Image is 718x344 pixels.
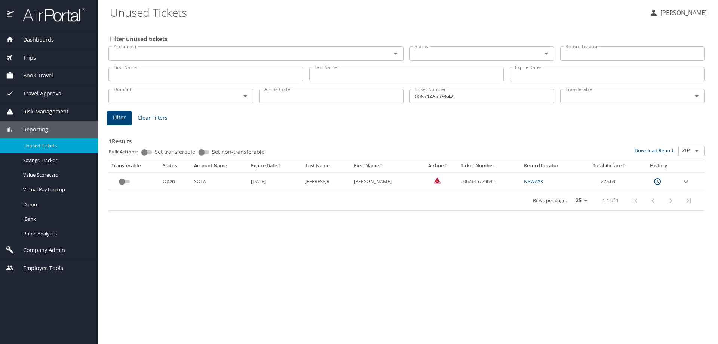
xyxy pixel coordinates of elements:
[14,71,53,80] span: Book Travel
[681,177,690,186] button: expand row
[248,172,303,191] td: [DATE]
[7,7,15,22] img: icon-airportal.png
[212,149,264,155] span: Set non-transferable
[580,159,639,172] th: Total Airfare
[379,164,384,168] button: sort
[23,157,89,164] span: Savings Tracker
[155,149,195,155] span: Set transferable
[14,107,68,116] span: Risk Management
[433,177,441,184] img: Delta Airlines
[135,111,171,125] button: Clear Filters
[524,178,543,185] a: NSWAXX
[23,186,89,193] span: Virtual Pay Lookup
[138,113,168,123] span: Clear Filters
[23,142,89,149] span: Unused Tickets
[691,91,702,101] button: Open
[160,159,191,172] th: Status
[277,164,282,168] button: sort
[14,54,36,62] span: Trips
[14,264,63,272] span: Employee Tools
[622,164,627,168] button: sort
[191,159,248,172] th: Account Name
[602,198,619,203] p: 1-1 of 1
[14,125,48,134] span: Reporting
[351,159,419,172] th: First Name
[14,246,65,254] span: Company Admin
[23,216,89,223] span: IBank
[108,133,705,146] h3: 1 Results
[580,172,639,191] td: 275.64
[23,201,89,208] span: Domo
[570,195,590,206] select: rows per page
[113,113,126,122] span: Filter
[108,148,144,155] p: Bulk Actions:
[108,159,705,211] table: custom pagination table
[533,198,567,203] p: Rows per page:
[458,172,521,191] td: 0067145779642
[658,8,707,17] p: [PERSON_NAME]
[240,91,251,101] button: Open
[303,172,351,191] td: JEFFRESSJR
[303,159,351,172] th: Last Name
[110,1,643,24] h1: Unused Tickets
[15,7,85,22] img: airportal-logo.png
[23,230,89,237] span: Prime Analytics
[691,146,702,156] button: Open
[111,162,157,169] div: Transferable
[14,89,63,98] span: Travel Approval
[444,164,449,168] button: sort
[191,172,248,191] td: SOLA
[160,172,191,191] td: Open
[390,48,401,59] button: Open
[541,48,552,59] button: Open
[521,159,580,172] th: Record Locator
[635,147,674,154] a: Download Report
[107,111,132,125] button: Filter
[646,6,710,19] button: [PERSON_NAME]
[351,172,419,191] td: [PERSON_NAME]
[419,159,458,172] th: Airline
[458,159,521,172] th: Ticket Number
[14,36,54,44] span: Dashboards
[248,159,303,172] th: Expire Date
[639,159,678,172] th: History
[23,171,89,179] span: Value Scorecard
[110,33,706,45] h2: Filter unused tickets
